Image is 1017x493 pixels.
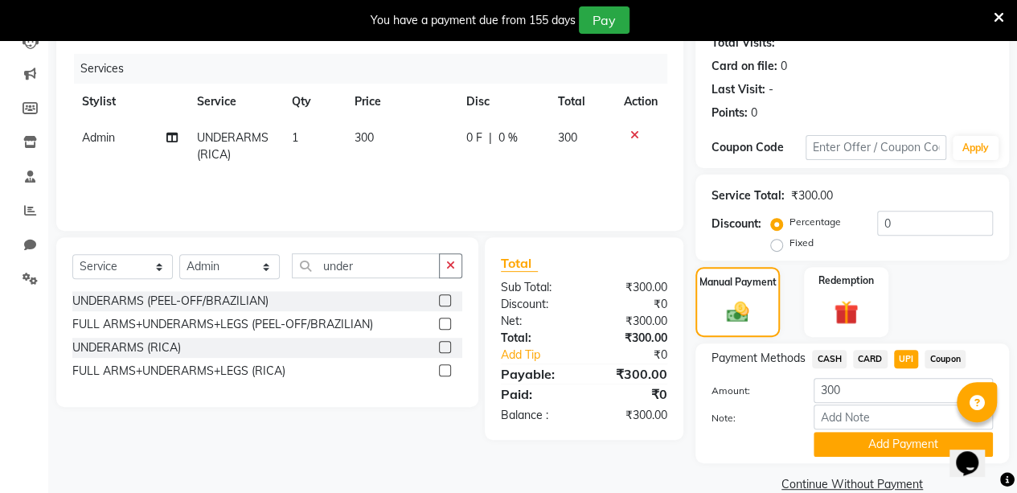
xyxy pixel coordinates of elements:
[82,130,115,145] span: Admin
[814,405,993,429] input: Add Note
[711,105,748,121] div: Points:
[558,130,577,145] span: 300
[853,350,888,368] span: CARD
[818,273,874,288] label: Redemption
[282,84,345,120] th: Qty
[548,84,614,120] th: Total
[699,476,1006,493] a: Continue Without Payment
[489,313,584,330] div: Net:
[498,129,518,146] span: 0 %
[501,255,538,272] span: Total
[584,313,679,330] div: ₹300.00
[72,84,187,120] th: Stylist
[355,130,374,145] span: 300
[584,407,679,424] div: ₹300.00
[489,364,584,384] div: Payable:
[720,299,757,325] img: _cash.svg
[699,384,802,398] label: Amount:
[769,81,773,98] div: -
[711,139,806,156] div: Coupon Code
[894,350,919,368] span: UPI
[949,429,1001,477] iframe: chat widget
[584,296,679,313] div: ₹0
[711,58,777,75] div: Card on file:
[584,364,679,384] div: ₹300.00
[72,293,269,310] div: UNDERARMS (PEEL-OFF/BRAZILIAN)
[711,81,765,98] div: Last Visit:
[489,330,584,347] div: Total:
[345,84,457,120] th: Price
[826,298,866,327] img: _gift.svg
[457,84,548,120] th: Disc
[292,253,440,278] input: Search or Scan
[489,296,584,313] div: Discount:
[74,54,679,84] div: Services
[699,411,802,425] label: Note:
[699,275,777,290] label: Manual Payment
[292,130,298,145] span: 1
[187,84,281,120] th: Service
[489,129,492,146] span: |
[814,378,993,403] input: Amount
[489,407,584,424] div: Balance :
[711,187,785,204] div: Service Total:
[791,187,833,204] div: ₹300.00
[781,58,787,75] div: 0
[711,216,761,232] div: Discount:
[814,432,993,457] button: Add Payment
[489,384,584,404] div: Paid:
[812,350,847,368] span: CASH
[72,316,373,333] div: FULL ARMS+UNDERARMS+LEGS (PEEL-OFF/BRAZILIAN)
[466,129,482,146] span: 0 F
[72,363,285,380] div: FULL ARMS+UNDERARMS+LEGS (RICA)
[953,136,999,160] button: Apply
[711,350,806,367] span: Payment Methods
[489,347,600,364] a: Add Tip
[584,384,679,404] div: ₹0
[600,347,679,364] div: ₹0
[751,105,757,121] div: 0
[789,215,841,229] label: Percentage
[614,84,667,120] th: Action
[72,339,181,356] div: UNDERARMS (RICA)
[925,350,966,368] span: Coupon
[806,135,946,160] input: Enter Offer / Coupon Code
[197,130,269,162] span: UNDERARMS (RICA)
[579,6,629,34] button: Pay
[584,330,679,347] div: ₹300.00
[711,35,775,51] div: Total Visits:
[584,279,679,296] div: ₹300.00
[371,12,576,29] div: You have a payment due from 155 days
[789,236,814,250] label: Fixed
[489,279,584,296] div: Sub Total:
